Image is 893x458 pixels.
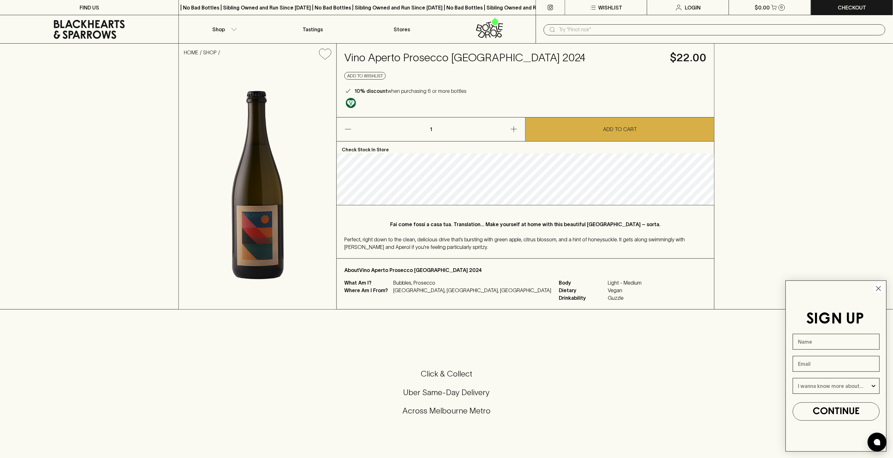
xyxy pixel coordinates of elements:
a: Tastings [268,15,357,43]
button: CONTINUE [793,402,880,421]
input: Name [793,334,880,350]
p: Check Stock In Store [337,142,714,154]
span: Body [559,279,606,286]
p: Tastings [303,26,323,33]
img: 19940.png [179,65,336,309]
span: Dietary [559,286,606,294]
p: 1 [424,118,439,141]
b: 10% discount [354,88,388,94]
p: Checkout [838,4,866,11]
h4: $22.00 [670,51,707,64]
input: Email [793,356,880,372]
p: Bubbles, Prosecco [393,279,551,286]
h5: Across Melbourne Metro [8,406,885,416]
button: Add to wishlist [344,72,386,80]
button: Add to wishlist [317,46,334,62]
button: Shop [179,15,268,43]
p: What Am I? [344,279,392,286]
div: Call to action block [8,343,885,449]
p: Where Am I From? [344,286,392,294]
a: SHOP [203,50,217,55]
span: Vegan [608,286,642,294]
span: Perfect, right down to the clean, delicious drive that’s bursting with green apple, citrus blosso... [344,237,685,250]
input: I wanna know more about... [798,378,871,394]
input: Try "Pinot noir" [559,25,880,35]
p: 0 [781,6,783,9]
p: About Vino Aperto Prosecco [GEOGRAPHIC_DATA] 2024 [344,266,706,274]
p: Shop [213,26,225,33]
span: Light - Medium [608,279,642,286]
img: Vegan [346,98,356,108]
span: Drinkability [559,294,606,302]
p: when purchasing 6 or more bottles [354,87,467,95]
p: ADD TO CART [603,125,637,133]
a: HOME [184,50,198,55]
p: Stores [394,26,410,33]
a: Made without the use of any animal products. [344,96,358,110]
button: Close dialog [873,283,884,294]
p: FIND US [80,4,99,11]
span: Guzzle [608,294,642,302]
button: Show Options [871,378,877,394]
p: Wishlist [598,4,622,11]
p: [GEOGRAPHIC_DATA], [GEOGRAPHIC_DATA], [GEOGRAPHIC_DATA] [393,286,551,294]
a: Stores [357,15,446,43]
button: ADD TO CART [526,118,714,141]
h5: Click & Collect [8,369,885,379]
img: bubble-icon [874,439,880,445]
h4: Vino Aperto Prosecco [GEOGRAPHIC_DATA] 2024 [344,51,662,64]
div: FLYOUT Form [779,274,893,458]
h5: Uber Same-Day Delivery [8,387,885,398]
span: SIGN UP [806,312,864,327]
p: $0.00 [755,4,770,11]
p: Login [685,4,701,11]
p: Fai come fossi a casa tua. Translation... Make yourself at home with this beautiful [GEOGRAPHIC_D... [357,220,694,228]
